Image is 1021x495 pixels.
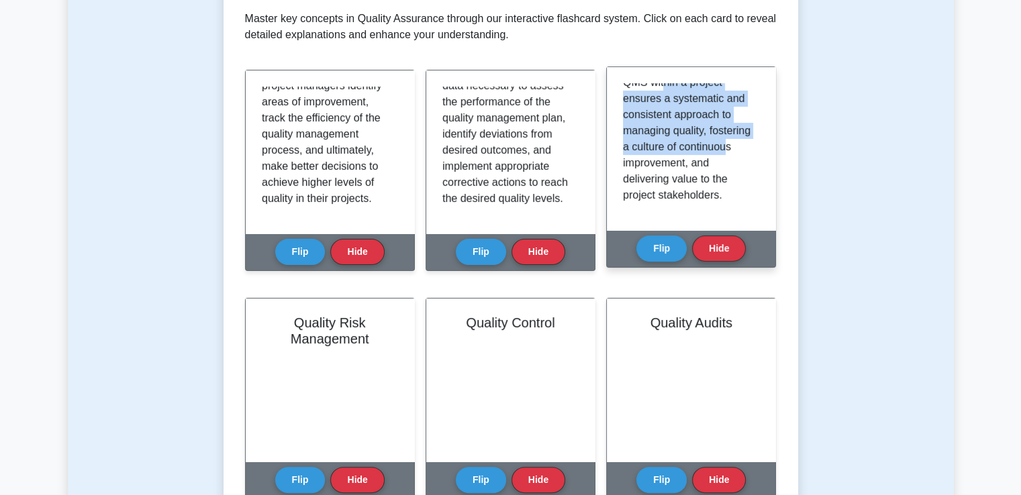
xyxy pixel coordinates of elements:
button: Flip [636,467,687,493]
button: Hide [512,467,565,493]
button: Flip [275,467,326,493]
h2: Quality Control [442,315,579,331]
button: Hide [512,239,565,265]
button: Hide [330,467,384,493]
button: Flip [456,467,506,493]
button: Hide [692,235,746,262]
h2: Quality Risk Management [262,315,398,347]
button: Flip [636,235,687,262]
h2: Quality Audits [623,315,759,331]
button: Hide [330,239,384,265]
button: Flip [275,239,326,265]
button: Hide [692,467,746,493]
p: Master key concepts in Quality Assurance through our interactive flashcard system. Click on each ... [245,11,777,43]
button: Flip [456,239,506,265]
